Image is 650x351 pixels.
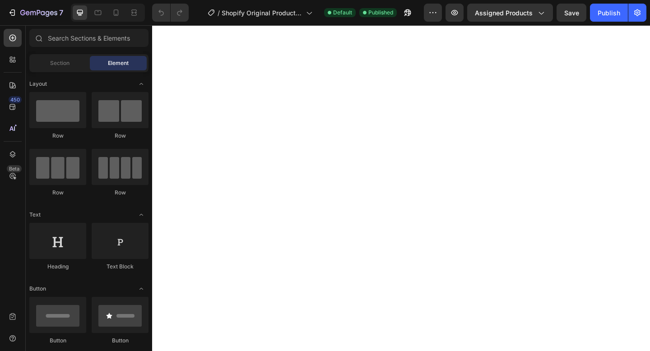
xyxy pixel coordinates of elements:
[134,282,149,296] span: Toggle open
[29,29,149,47] input: Search Sections & Elements
[598,8,620,18] div: Publish
[29,189,86,197] div: Row
[29,80,47,88] span: Layout
[92,189,149,197] div: Row
[152,25,650,351] iframe: Design area
[29,285,46,293] span: Button
[50,59,70,67] span: Section
[475,8,533,18] span: Assigned Products
[59,7,63,18] p: 7
[92,132,149,140] div: Row
[218,8,220,18] span: /
[9,96,22,103] div: 450
[29,263,86,271] div: Heading
[467,4,553,22] button: Assigned Products
[333,9,352,17] span: Default
[557,4,586,22] button: Save
[92,337,149,345] div: Button
[4,4,67,22] button: 7
[29,211,41,219] span: Text
[590,4,628,22] button: Publish
[134,77,149,91] span: Toggle open
[7,165,22,172] div: Beta
[29,132,86,140] div: Row
[134,208,149,222] span: Toggle open
[152,4,189,22] div: Undo/Redo
[222,8,302,18] span: Shopify Original Product Template
[564,9,579,17] span: Save
[92,263,149,271] div: Text Block
[29,337,86,345] div: Button
[108,59,129,67] span: Element
[368,9,393,17] span: Published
